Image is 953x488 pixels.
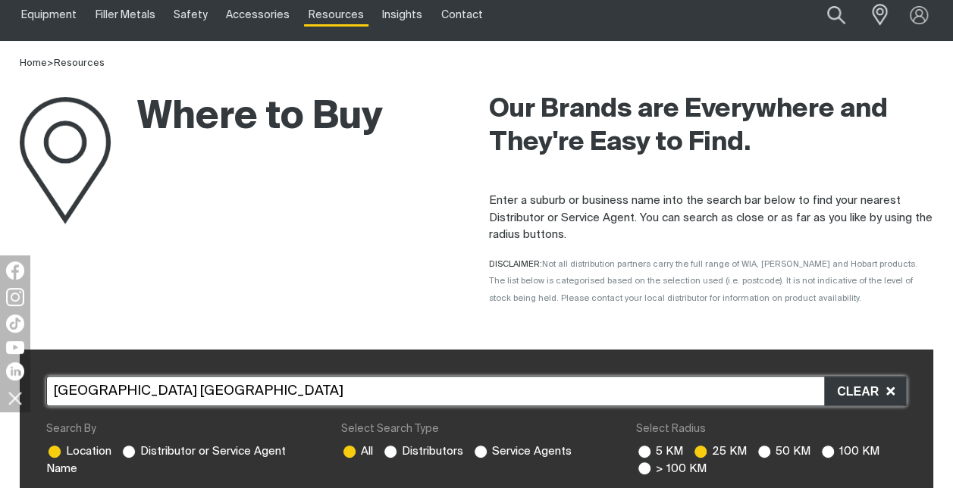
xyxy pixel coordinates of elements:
[636,446,683,457] label: 5 KM
[46,376,907,406] input: Search location
[341,446,373,457] label: All
[820,446,879,457] label: 100 KM
[636,463,707,474] label: > 100 KM
[692,446,747,457] label: 25 KM
[472,446,572,457] label: Service Agents
[6,288,24,306] img: Instagram
[54,58,105,68] a: Resources
[824,377,906,405] button: Clear
[6,341,24,354] img: YouTube
[489,93,934,160] h2: Our Brands are Everywhere and They're Easy to Find.
[46,421,317,437] div: Search By
[341,421,612,437] div: Select Search Type
[20,93,383,142] h1: Where to Buy
[382,446,463,457] label: Distributors
[6,362,24,380] img: LinkedIn
[47,58,54,68] span: >
[756,446,810,457] label: 50 KM
[2,385,28,411] img: hide socials
[489,260,917,302] span: DISCLAIMER:
[636,421,907,437] div: Select Radius
[6,314,24,333] img: TikTok
[489,192,934,244] p: Enter a suburb or business name into the search bar below to find your nearest Distributor or Ser...
[837,382,886,402] span: Clear
[6,261,24,280] img: Facebook
[46,446,286,474] label: Distributor or Service Agent Name
[489,260,917,302] span: Not all distribution partners carry the full range of WIA, [PERSON_NAME] and Hobart products. The...
[20,58,47,68] a: Home
[46,446,111,457] label: Location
